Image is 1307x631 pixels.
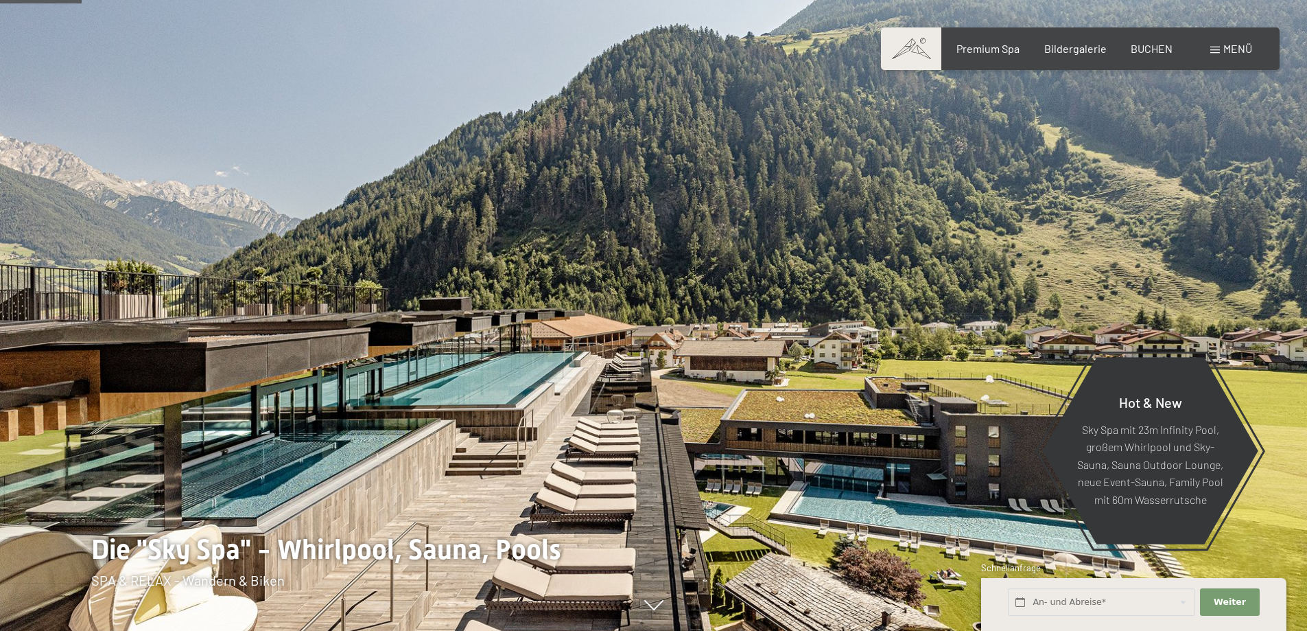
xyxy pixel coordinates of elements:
[1041,356,1259,545] a: Hot & New Sky Spa mit 23m Infinity Pool, großem Whirlpool und Sky-Sauna, Sauna Outdoor Lounge, ne...
[956,42,1020,55] a: Premium Spa
[1119,393,1182,410] span: Hot & New
[1200,588,1259,617] button: Weiter
[1223,42,1252,55] span: Menü
[1214,596,1246,608] span: Weiter
[1131,42,1173,55] a: BUCHEN
[1044,42,1107,55] a: Bildergalerie
[981,562,1041,573] span: Schnellanfrage
[1076,420,1225,508] p: Sky Spa mit 23m Infinity Pool, großem Whirlpool und Sky-Sauna, Sauna Outdoor Lounge, neue Event-S...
